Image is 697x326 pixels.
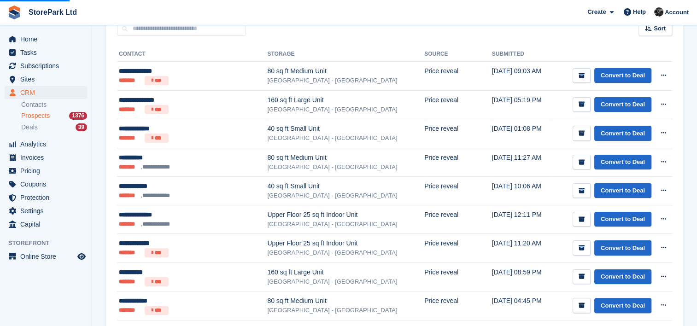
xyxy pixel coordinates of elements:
td: [DATE] 09:03 AM [492,62,552,91]
a: Preview store [76,251,87,262]
div: Upper Floor 25 sq ft Indoor Unit [267,239,424,248]
a: Convert to Deal [594,298,651,313]
span: Coupons [20,178,76,191]
td: Price reveal [424,177,492,205]
span: Analytics [20,138,76,151]
a: Convert to Deal [594,183,651,198]
a: menu [5,151,87,164]
div: 160 sq ft Large Unit [267,268,424,277]
a: Prospects 1376 [21,111,87,121]
span: Settings [20,204,76,217]
td: [DATE] 01:08 PM [492,119,552,148]
th: Contact [117,47,267,62]
div: [GEOGRAPHIC_DATA] - [GEOGRAPHIC_DATA] [267,191,424,200]
span: Help [633,7,646,17]
a: Convert to Deal [594,126,651,141]
th: Source [424,47,492,62]
img: Ryan Mulcahy [654,7,663,17]
td: Price reveal [424,291,492,320]
a: Convert to Deal [594,68,651,83]
span: Home [20,33,76,46]
span: Tasks [20,46,76,59]
td: [DATE] 04:45 PM [492,291,552,320]
a: StorePark Ltd [25,5,81,20]
a: menu [5,204,87,217]
span: Account [665,8,689,17]
div: [GEOGRAPHIC_DATA] - [GEOGRAPHIC_DATA] [267,248,424,257]
div: 80 sq ft Medium Unit [267,296,424,306]
a: Convert to Deal [594,212,651,227]
a: Convert to Deal [594,97,651,112]
div: 160 sq ft Large Unit [267,95,424,105]
td: [DATE] 11:20 AM [492,234,552,263]
span: Subscriptions [20,59,76,72]
a: menu [5,250,87,263]
span: Storefront [8,239,92,248]
div: [GEOGRAPHIC_DATA] - [GEOGRAPHIC_DATA] [267,105,424,114]
td: [DATE] 11:27 AM [492,148,552,176]
div: [GEOGRAPHIC_DATA] - [GEOGRAPHIC_DATA] [267,163,424,172]
div: [GEOGRAPHIC_DATA] - [GEOGRAPHIC_DATA] [267,277,424,286]
a: menu [5,73,87,86]
a: menu [5,59,87,72]
td: Price reveal [424,62,492,91]
span: Pricing [20,164,76,177]
td: Price reveal [424,148,492,176]
span: Capital [20,218,76,231]
div: [GEOGRAPHIC_DATA] - [GEOGRAPHIC_DATA] [267,134,424,143]
td: Price reveal [424,119,492,148]
div: Upper Floor 25 sq ft Indoor Unit [267,210,424,220]
td: [DATE] 12:11 PM [492,205,552,234]
span: Create [587,7,606,17]
a: Convert to Deal [594,269,651,285]
a: Convert to Deal [594,240,651,256]
th: Storage [267,47,424,62]
a: menu [5,33,87,46]
span: Protection [20,191,76,204]
div: 39 [76,123,87,131]
span: Invoices [20,151,76,164]
span: CRM [20,86,76,99]
div: 80 sq ft Medium Unit [267,66,424,76]
td: Price reveal [424,205,492,234]
a: menu [5,178,87,191]
div: [GEOGRAPHIC_DATA] - [GEOGRAPHIC_DATA] [267,220,424,229]
a: Contacts [21,100,87,109]
td: Price reveal [424,90,492,119]
div: [GEOGRAPHIC_DATA] - [GEOGRAPHIC_DATA] [267,306,424,315]
a: menu [5,46,87,59]
a: menu [5,191,87,204]
span: Online Store [20,250,76,263]
th: Submitted [492,47,552,62]
a: Convert to Deal [594,155,651,170]
div: 80 sq ft Medium Unit [267,153,424,163]
div: 40 sq ft Small Unit [267,124,424,134]
td: [DATE] 05:19 PM [492,90,552,119]
td: Price reveal [424,262,492,291]
img: stora-icon-8386f47178a22dfd0bd8f6a31ec36ba5ce8667c1dd55bd0f319d3a0aa187defe.svg [7,6,21,19]
td: Price reveal [424,234,492,263]
span: Sites [20,73,76,86]
td: [DATE] 08:59 PM [492,262,552,291]
span: Prospects [21,111,50,120]
span: Deals [21,123,38,132]
div: 40 sq ft Small Unit [267,181,424,191]
a: menu [5,218,87,231]
a: Deals 39 [21,122,87,132]
div: 1376 [69,112,87,120]
a: menu [5,138,87,151]
a: menu [5,164,87,177]
span: Sort [654,24,666,33]
div: [GEOGRAPHIC_DATA] - [GEOGRAPHIC_DATA] [267,76,424,85]
td: [DATE] 10:06 AM [492,177,552,205]
a: menu [5,86,87,99]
